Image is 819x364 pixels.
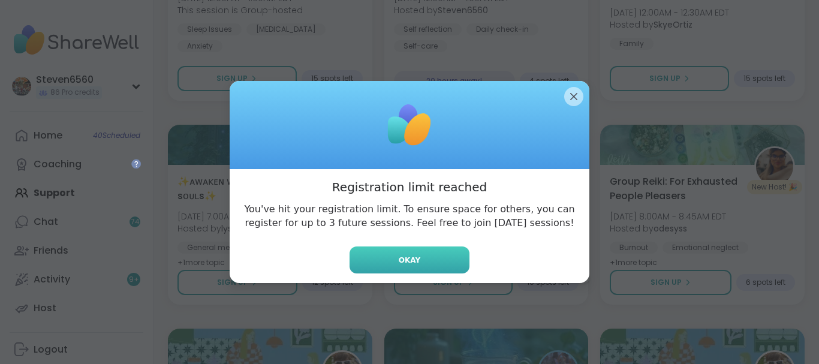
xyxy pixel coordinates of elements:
img: ShareWell Logomark [380,95,439,155]
span: Okay [399,255,420,266]
button: Okay [350,246,469,273]
p: You've hit your registration limit. To ensure space for others, you can register for up to 3 futu... [239,203,580,230]
h3: Registration limit reached [332,179,487,195]
iframe: Spotlight [131,159,141,169]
